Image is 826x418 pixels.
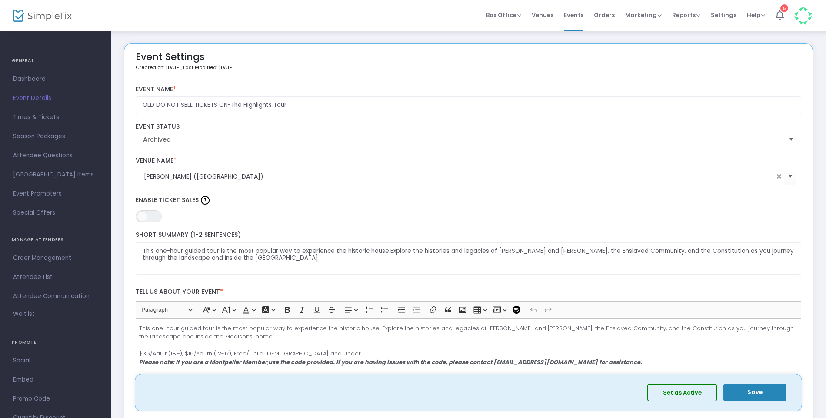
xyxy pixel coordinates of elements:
p: Created on: [DATE] [136,64,234,71]
span: Box Office [486,11,521,19]
img: question-mark [201,196,210,205]
span: Special Offers [13,207,98,219]
span: Order Management [13,252,98,264]
span: Help [747,11,765,19]
label: Venue Name [136,157,802,165]
span: Event Promoters [13,188,98,199]
span: Attendee List [13,272,98,283]
span: Short Summary (1-2 Sentences) [136,230,241,239]
span: Dashboard [13,73,98,85]
span: Venues [532,4,553,26]
p: This one-hour guided tour is the most popular way to experience the historic house. Explore the h... [139,324,797,367]
span: Waitlist [13,310,35,318]
span: Attendee Questions [13,150,98,161]
span: Attendee Communication [13,291,98,302]
span: Orders [594,4,615,26]
span: Embed [13,374,98,385]
input: Select Venue [144,172,774,181]
button: Select [785,131,797,148]
h4: PROMOTE [12,334,99,351]
button: Save [723,384,786,401]
span: Social [13,355,98,366]
span: Marketing [625,11,662,19]
div: 5 [780,4,788,12]
button: Select [784,168,796,186]
div: Editor toolbar [136,301,802,318]
span: Archived [143,135,782,144]
span: Events [564,4,583,26]
span: Season Packages [13,131,98,142]
p: The Tour at a Glance: [139,372,797,389]
u: use the code provided. If you are having issues with the code, please contact [EMAIL_ADDRESS][DOM... [268,358,642,366]
span: Paragraph [141,305,187,315]
h4: MANAGE ATTENDEES [12,231,99,249]
div: Event Settings [136,48,234,74]
label: Enable Ticket Sales [136,194,802,207]
span: , Last Modified: [DATE] [181,64,234,71]
h4: GENERAL [12,52,99,70]
input: Enter Event Name [136,96,802,114]
u: Please note: If you are a Montpelier Member [139,358,267,366]
span: Event Details [13,93,98,104]
span: Settings [711,4,736,26]
div: Rich Text Editor, main [136,318,802,405]
span: Reports [672,11,700,19]
label: Event Status [136,123,802,131]
span: [GEOGRAPHIC_DATA] Items [13,169,98,180]
button: Paragraph [137,303,196,317]
span: Times & Tickets [13,112,98,123]
span: Promo Code [13,393,98,405]
span: clear [774,171,784,182]
label: Tell us about your event [131,283,806,301]
button: Set as Active [647,384,717,401]
label: Event Name [136,86,802,93]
